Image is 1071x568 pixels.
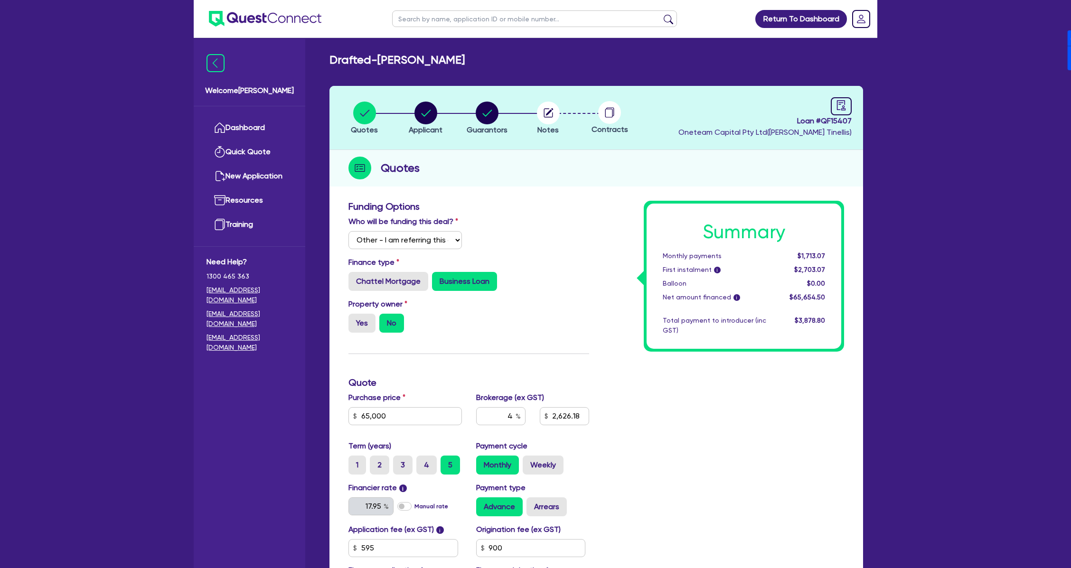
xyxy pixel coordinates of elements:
label: Arrears [526,497,567,516]
label: Weekly [523,456,564,475]
span: Loan # QF15407 [678,115,852,127]
label: Application fee (ex GST) [348,524,434,535]
h2: Drafted - [PERSON_NAME] [329,53,465,67]
span: Guarantors [467,125,507,134]
span: i [733,294,740,301]
span: Welcome [PERSON_NAME] [205,85,294,96]
label: Advance [476,497,523,516]
label: Finance type [348,257,399,268]
label: 3 [393,456,413,475]
h3: Quote [348,377,589,388]
span: Notes [537,125,559,134]
label: Origination fee (ex GST) [476,524,561,535]
span: Quotes [351,125,378,134]
a: [EMAIL_ADDRESS][DOMAIN_NAME] [207,285,292,305]
label: Property owner [348,298,407,310]
label: Payment cycle [476,440,527,452]
img: quick-quote [214,146,225,158]
span: $0.00 [807,279,825,287]
span: Need Help? [207,256,292,268]
label: 1 [348,456,366,475]
img: icon-menu-close [207,54,225,72]
span: audit [836,100,846,111]
div: Total payment to introducer (inc GST) [656,316,773,335]
label: Business Loan [432,272,497,291]
button: Guarantors [466,101,508,136]
a: Resources [207,188,292,213]
input: Search by name, application ID or mobile number... [392,10,677,27]
label: Payment type [476,482,526,494]
img: step-icon [348,157,371,179]
label: Chattel Mortgage [348,272,428,291]
a: Dropdown toggle [849,7,874,31]
img: new-application [214,170,225,182]
a: Return To Dashboard [755,10,847,28]
div: First instalment [656,265,773,275]
label: Brokerage (ex GST) [476,392,544,403]
label: 4 [416,456,437,475]
span: Applicant [409,125,442,134]
label: 2 [370,456,389,475]
span: i [714,267,721,273]
label: Financier rate [348,482,407,494]
span: 1300 465 363 [207,271,292,281]
label: 5 [441,456,460,475]
img: training [214,219,225,230]
label: Yes [348,314,376,333]
a: Quick Quote [207,140,292,164]
label: Purchase price [348,392,405,403]
span: $1,713.07 [798,252,825,260]
span: i [399,484,407,492]
button: Notes [536,101,560,136]
label: Monthly [476,456,519,475]
a: Training [207,213,292,237]
div: Balloon [656,279,773,289]
h2: Quotes [381,159,420,177]
button: Applicant [408,101,443,136]
h3: Funding Options [348,201,589,212]
img: quest-connect-logo-blue [209,11,321,27]
a: [EMAIL_ADDRESS][DOMAIN_NAME] [207,309,292,329]
img: resources [214,195,225,206]
span: $2,703.07 [794,266,825,273]
label: Term (years) [348,440,391,452]
span: Oneteam Capital Pty Ltd ( [PERSON_NAME] Tinellis ) [678,128,852,137]
label: Who will be funding this deal? [348,216,458,227]
a: [EMAIL_ADDRESS][DOMAIN_NAME] [207,333,292,353]
button: Quotes [350,101,378,136]
a: Dashboard [207,116,292,140]
label: No [379,314,404,333]
span: i [436,526,444,534]
h1: Summary [663,221,825,243]
span: $65,654.50 [789,293,825,301]
a: New Application [207,164,292,188]
div: Monthly payments [656,251,773,261]
span: $3,878.80 [795,317,825,324]
label: Manual rate [414,502,448,511]
div: Net amount financed [656,292,773,302]
span: Contracts [592,125,628,134]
